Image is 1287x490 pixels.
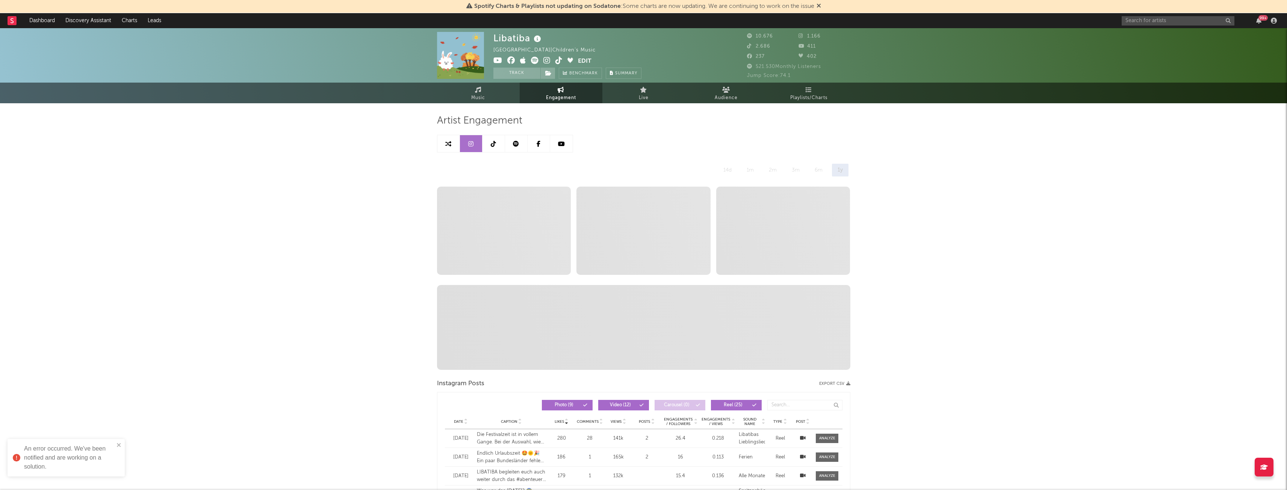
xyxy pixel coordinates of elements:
span: Type [773,419,782,424]
span: Caption [501,419,517,424]
button: Reel(25) [711,400,762,410]
span: Engagements / Followers [664,417,693,426]
div: 0.218 [701,435,735,442]
span: Reel ( 25 ) [716,403,750,407]
button: 99+ [1256,18,1261,24]
div: 132k [607,472,630,480]
span: 237 [747,54,765,59]
div: [DATE] [449,472,473,480]
span: Engagement [546,93,576,103]
span: Live [639,93,649,103]
div: Die Festivalzeit ist in vollem Gange. Bei der Auswahl, wie soll man sich nur entscheiden? [PERSON... [477,431,546,446]
a: Engagement [520,83,602,103]
button: Track [493,68,540,79]
button: close [116,442,122,449]
div: [DATE] [449,454,473,461]
span: Music [471,93,485,103]
button: Carousel(0) [655,400,705,410]
button: Photo(9) [542,400,593,410]
span: Spotify Charts & Playlists not updating on Sodatone [474,3,621,9]
span: Post [796,419,805,424]
div: Reel [769,454,791,461]
span: Date [454,419,463,424]
div: Reel [769,435,791,442]
div: Libatiba [493,32,543,44]
div: LIBATIBA begleiten euch auch weiter durch das #abenteuer #alltag 🎊 Freut euch auf tolle neue Song... [477,469,546,483]
div: 16 [664,454,697,461]
span: Photo ( 9 ) [547,403,581,407]
div: 26.4 [664,435,697,442]
span: Jump Score: 74.1 [747,73,791,78]
div: 0.113 [701,454,735,461]
div: 0.136 [701,472,735,480]
div: 2 [634,454,660,461]
div: [DATE] [449,435,473,442]
div: 1 [577,454,603,461]
div: 186 [550,454,573,461]
a: Live [602,83,685,103]
div: 1m [741,164,759,176]
span: Video ( 12 ) [603,403,638,407]
a: Music [437,83,520,103]
div: 15.4 [664,472,697,480]
span: Carousel ( 0 ) [659,403,694,407]
div: 280 [550,435,573,442]
span: 1.166 [799,34,821,39]
div: Alle Monate [739,472,765,480]
a: Charts [116,13,142,28]
div: An error occurred. We've been notified and are working on a solution. [24,444,114,471]
div: 2m [763,164,782,176]
button: Video(12) [598,400,649,410]
button: Export CSV [819,381,850,386]
div: [GEOGRAPHIC_DATA] | Children’s Music [493,46,604,55]
a: Benchmark [559,68,602,79]
span: Audience [715,93,738,103]
span: Summary [615,71,637,75]
div: Ferien [739,454,765,461]
span: Dismiss [817,3,821,9]
div: 1y [832,164,848,176]
span: 402 [799,54,817,59]
span: Posts [639,419,650,424]
div: 2 [634,435,660,442]
div: Endlich Urlaubszeit 🤩🌞🎉 Ein paar Bundesländer fehlen noch. [DATE] hat auch [GEOGRAPHIC_DATA] in d... [477,450,546,464]
div: 3m [786,164,805,176]
span: Artist Engagement [437,116,522,125]
div: 99 + [1258,15,1268,21]
span: 2.686 [747,44,770,49]
button: Edit [578,57,591,66]
span: 521.530 Monthly Listeners [747,64,821,69]
span: Comments [577,419,599,424]
a: Discovery Assistant [60,13,116,28]
input: Search for artists [1122,16,1234,26]
div: 141k [607,435,630,442]
div: 1 [577,472,603,480]
span: Playlists/Charts [790,93,827,103]
span: Likes [555,419,564,424]
div: Libatibas Lieblingslieder [739,431,765,446]
button: Summary [606,68,641,79]
a: Playlists/Charts [768,83,850,103]
span: Engagements / Views [701,417,730,426]
div: 28 [577,435,603,442]
div: 179 [550,472,573,480]
div: 6m [809,164,828,176]
span: 411 [799,44,816,49]
a: Dashboard [24,13,60,28]
span: Benchmark [569,69,598,78]
span: Views [611,419,622,424]
span: : Some charts are now updating. We are continuing to work on the issue [474,3,814,9]
span: 10.676 [747,34,773,39]
span: Instagram Posts [437,379,484,388]
input: Search... [767,400,842,410]
a: Leads [142,13,166,28]
div: Reel [769,472,791,480]
div: 165k [607,454,630,461]
div: 14d [718,164,737,176]
span: Sound Name [739,417,761,426]
a: Audience [685,83,768,103]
